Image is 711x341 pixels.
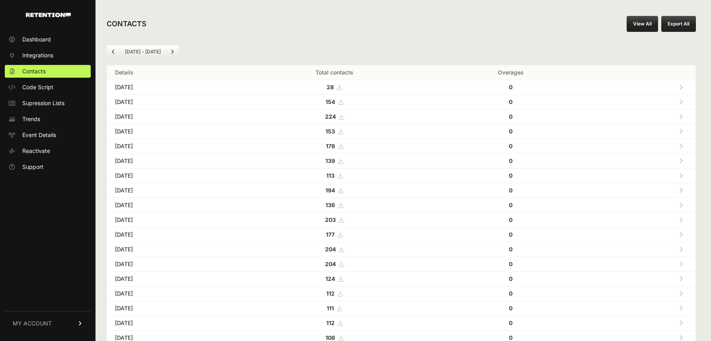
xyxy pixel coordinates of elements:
a: Code Script [5,81,91,94]
strong: 108 [325,334,335,341]
span: Trends [22,115,40,123]
a: 112 [326,290,343,297]
strong: 139 [325,157,335,164]
strong: 111 [327,305,334,312]
a: Previous [107,45,120,58]
a: Next [166,45,179,58]
th: Details [107,65,235,80]
a: Contacts [5,65,91,78]
a: 113 [326,172,343,179]
li: [DATE] - [DATE] [120,49,166,55]
strong: 0 [509,187,512,194]
strong: 154 [325,98,335,105]
strong: 204 [325,261,336,267]
strong: 177 [326,231,335,238]
strong: 113 [326,172,335,179]
td: [DATE] [107,316,235,331]
span: Contacts [22,67,46,75]
a: 204 [325,261,344,267]
span: Dashboard [22,35,51,43]
span: Event Details [22,131,56,139]
strong: 0 [509,261,512,267]
strong: 28 [327,84,334,90]
td: [DATE] [107,257,235,272]
a: Dashboard [5,33,91,46]
td: [DATE] [107,124,235,139]
td: [DATE] [107,95,235,110]
strong: 0 [509,128,512,135]
strong: 0 [509,113,512,120]
td: [DATE] [107,213,235,227]
strong: 0 [509,157,512,164]
strong: 178 [326,143,335,149]
strong: 0 [509,231,512,238]
strong: 112 [326,290,335,297]
strong: 224 [325,113,336,120]
a: Supression Lists [5,97,91,110]
a: 108 [325,334,343,341]
strong: 0 [509,305,512,312]
a: 224 [325,113,344,120]
strong: 0 [509,216,512,223]
img: Retention.com [26,13,71,17]
strong: 0 [509,202,512,208]
th: Overages [434,65,588,80]
a: 177 [326,231,343,238]
strong: 0 [509,172,512,179]
a: 139 [325,157,343,164]
td: [DATE] [107,139,235,154]
button: Export All [661,16,696,32]
a: MY ACCOUNT [5,311,91,335]
strong: 0 [509,319,512,326]
a: 178 [326,143,343,149]
a: Trends [5,113,91,125]
strong: 0 [509,290,512,297]
span: Supression Lists [22,99,64,107]
span: Reactivate [22,147,50,155]
strong: 0 [509,84,512,90]
strong: 153 [325,128,335,135]
span: MY ACCOUNT [13,319,52,327]
a: Reactivate [5,145,91,157]
a: 124 [325,275,343,282]
td: [DATE] [107,242,235,257]
td: [DATE] [107,198,235,213]
a: 153 [325,128,343,135]
a: 111 [327,305,342,312]
strong: 0 [509,246,512,253]
a: 204 [325,246,344,253]
td: [DATE] [107,80,235,95]
a: 154 [325,98,343,105]
strong: 136 [325,202,335,208]
strong: 194 [325,187,335,194]
a: Integrations [5,49,91,62]
td: [DATE] [107,154,235,169]
a: 28 [327,84,342,90]
strong: 124 [325,275,335,282]
td: [DATE] [107,110,235,124]
td: [DATE] [107,227,235,242]
a: 112 [326,319,343,326]
td: [DATE] [107,301,235,316]
strong: 0 [509,334,512,341]
a: Support [5,161,91,173]
span: Integrations [22,51,53,59]
a: Event Details [5,129,91,141]
span: Support [22,163,43,171]
h2: CONTACTS [107,18,146,29]
span: Code Script [22,83,53,91]
strong: 0 [509,275,512,282]
th: Total contacts [235,65,434,80]
a: 203 [325,216,344,223]
strong: 203 [325,216,336,223]
a: 136 [325,202,343,208]
a: View All [627,16,658,32]
strong: 112 [326,319,335,326]
td: [DATE] [107,183,235,198]
strong: 0 [509,143,512,149]
a: 194 [325,187,343,194]
strong: 0 [509,98,512,105]
td: [DATE] [107,286,235,301]
td: [DATE] [107,272,235,286]
td: [DATE] [107,169,235,183]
